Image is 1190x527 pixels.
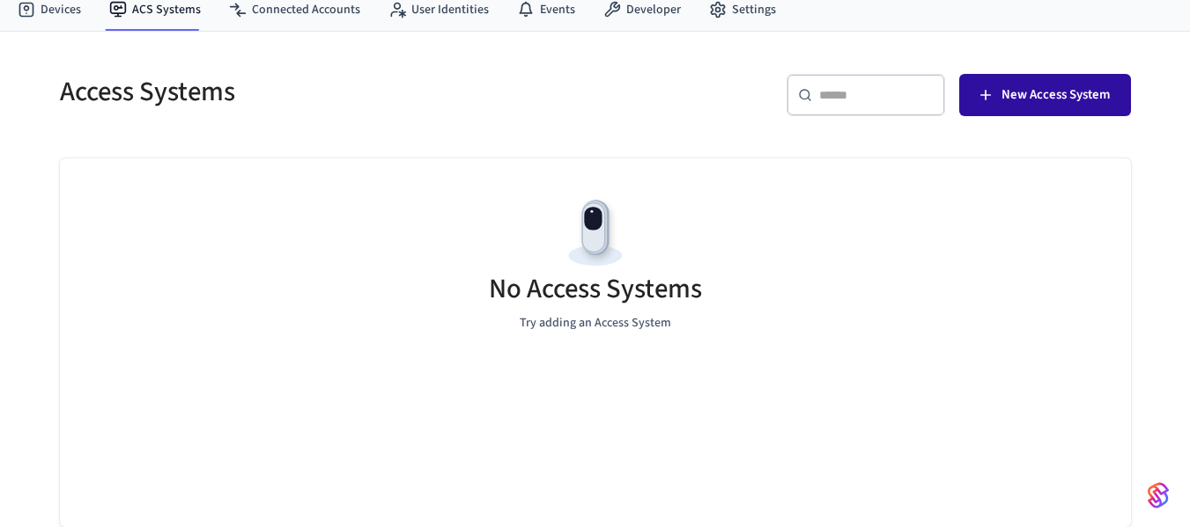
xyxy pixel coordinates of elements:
img: Devices Empty State [556,194,635,273]
img: SeamLogoGradient.69752ec5.svg [1148,481,1169,509]
span: New Access System [1002,84,1110,106]
h5: No Access Systems [489,271,702,307]
h5: Access Systems [60,74,585,110]
p: Try adding an Access System [520,314,671,333]
button: New Access System [959,74,1131,116]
